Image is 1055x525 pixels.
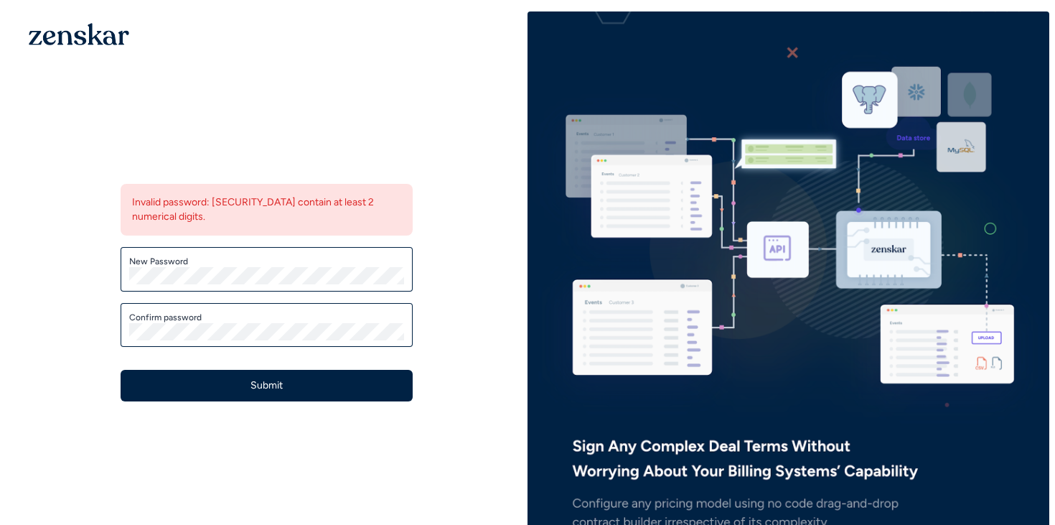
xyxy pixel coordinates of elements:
[121,184,413,236] div: Invalid password: [SECURITY_DATA] contain at least 2 numerical digits.
[121,370,413,401] button: Submit
[129,256,404,267] label: New Password
[129,312,404,323] label: Confirm password
[29,23,129,45] img: 1OGAJ2xQqyY4LXKgY66KYq0eOWRCkrZdAb3gUhuVAqdWPZE9SRJmCz+oDMSn4zDLXe31Ii730ItAGKgCKgCCgCikA4Av8PJUP...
